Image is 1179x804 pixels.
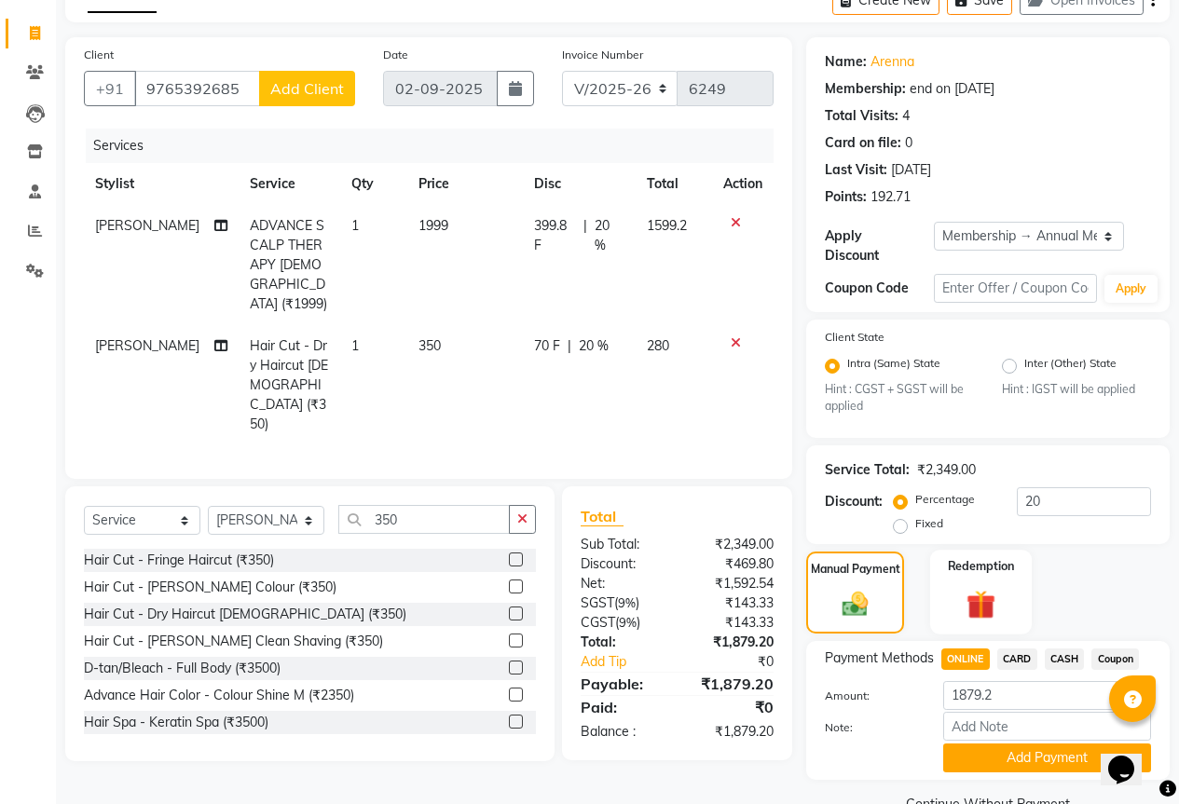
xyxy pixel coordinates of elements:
label: Client [84,47,114,63]
div: Net: [567,574,678,593]
span: | [568,336,571,356]
th: Qty [340,163,407,205]
div: Coupon Code [825,279,934,298]
div: Apply Discount [825,226,934,266]
button: +91 [84,71,136,106]
th: Total [636,163,712,205]
div: Hair Spa - Keratin Spa (₹3500) [84,713,268,732]
div: Service Total: [825,460,910,480]
div: Hair Cut - Dry Haircut [DEMOGRAPHIC_DATA] (₹350) [84,605,406,624]
img: _gift.svg [957,587,1005,623]
span: CGST [581,614,615,631]
div: Total: [567,633,678,652]
label: Manual Payment [811,561,900,578]
label: Date [383,47,408,63]
th: Service [239,163,340,205]
span: 20 % [595,216,624,255]
span: CASH [1045,648,1085,670]
label: Intra (Same) State [847,355,940,377]
div: Discount: [567,554,678,574]
div: ₹2,349.00 [917,460,976,480]
span: Coupon [1091,648,1139,670]
span: 20 % [579,336,609,356]
iframe: chat widget [1101,729,1160,785]
div: ₹143.33 [677,613,788,633]
label: Amount: [811,688,929,704]
button: Apply [1104,275,1158,303]
label: Redemption [948,558,1015,576]
th: Stylist [84,163,239,205]
label: Note: [811,719,929,736]
div: Balance : [567,722,678,742]
input: Add Note [943,712,1151,741]
div: Services [86,129,788,163]
div: ₹1,879.20 [677,673,788,695]
div: Name: [825,52,867,72]
div: ₹143.33 [677,593,788,613]
div: end on [DATE] [910,79,994,99]
span: 1 [351,217,359,234]
span: 399.8 F [534,216,577,255]
span: 9% [619,615,637,630]
span: ONLINE [941,648,990,670]
th: Action [712,163,774,205]
th: Price [407,163,523,205]
span: 9% [618,595,636,610]
input: Search or Scan [338,505,510,534]
span: 70 F [534,336,560,356]
span: Add Client [270,79,344,98]
div: Paid: [567,696,678,718]
img: _cash.svg [834,589,877,619]
span: ADVANCE SCALP THERAPY [DEMOGRAPHIC_DATA] (₹1999) [250,217,327,312]
span: 350 [418,337,441,354]
input: Search by Name/Mobile/Email/Code [134,71,260,106]
div: D-tan/Bleach - Full Body (₹3500) [84,659,281,678]
button: Add Client [259,71,355,106]
div: Hair Cut - [PERSON_NAME] Clean Shaving (₹350) [84,632,383,651]
div: ₹1,592.54 [677,574,788,593]
span: 1999 [418,217,448,234]
label: Fixed [915,515,943,532]
a: Add Tip [567,652,695,672]
span: Payment Methods [825,648,934,668]
div: ₹0 [677,696,788,718]
div: [DATE] [891,160,931,180]
button: Add Payment [943,743,1151,772]
div: ₹2,349.00 [677,535,788,554]
div: Advance Hair Color - Colour Shine M (₹2350) [84,686,354,705]
div: ( ) [567,613,678,633]
div: 0 [905,133,912,153]
span: | [583,216,587,255]
div: Total Visits: [825,106,898,126]
span: 1599.2 [647,217,687,234]
div: Discount: [825,492,883,511]
div: Payable: [567,673,678,695]
span: 280 [647,337,669,354]
span: [PERSON_NAME] [95,217,199,234]
input: Enter Offer / Coupon Code [934,274,1097,303]
label: Inter (Other) State [1024,355,1117,377]
div: ₹1,879.20 [677,722,788,742]
div: Hair Cut - Fringe Haircut (₹350) [84,551,274,570]
div: 4 [902,106,910,126]
label: Percentage [915,491,975,508]
span: 1 [351,337,359,354]
div: ₹0 [695,652,788,672]
div: ₹1,879.20 [677,633,788,652]
div: Last Visit: [825,160,887,180]
th: Disc [523,163,636,205]
a: Arenna [871,52,914,72]
div: 192.71 [871,187,911,207]
div: Card on file: [825,133,901,153]
span: Hair Cut - Dry Haircut [DEMOGRAPHIC_DATA] (₹350) [250,337,328,432]
div: Points: [825,187,867,207]
span: Total [581,507,624,526]
span: SGST [581,594,614,611]
label: Client State [825,329,884,346]
div: Membership: [825,79,906,99]
input: Amount [943,681,1151,710]
small: Hint : IGST will be applied [1002,381,1151,398]
span: CARD [997,648,1037,670]
div: Hair Cut - [PERSON_NAME] Colour (₹350) [84,578,336,597]
small: Hint : CGST + SGST will be applied [825,381,974,416]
